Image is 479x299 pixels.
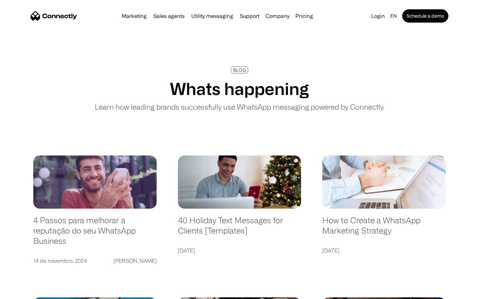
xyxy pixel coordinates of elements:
a: Support [237,13,262,19]
a: Marketing [119,13,149,19]
div: Company [265,11,289,21]
aside: Language selected: English [7,287,40,297]
a: Utility messaging [189,13,236,19]
div: 14 de novembro, 2024 [33,256,87,265]
a: Login [369,11,388,21]
div: [DATE] [322,246,339,255]
a: Schedule a demo [402,9,448,23]
h1: Whats happening [170,79,309,99]
div: [PERSON_NAME] [113,256,157,265]
div: BLOG [233,67,246,72]
ul: Language list [13,287,40,297]
a: How to Create a WhatsApp Marketing Strategy [322,215,446,242]
div: [DATE] [178,246,195,255]
a: 40 Holiday Text Messages for Clients [Templates] [178,215,301,242]
p: Learn how leading brands successfully use WhatsApp messaging powered by Connectly. [95,101,384,112]
div: en [390,11,397,21]
a: Sales agents [151,13,187,19]
a: Pricing [293,13,316,19]
a: 4 Passos para melhorar a reputação do seu WhatsApp Business [33,215,157,252]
